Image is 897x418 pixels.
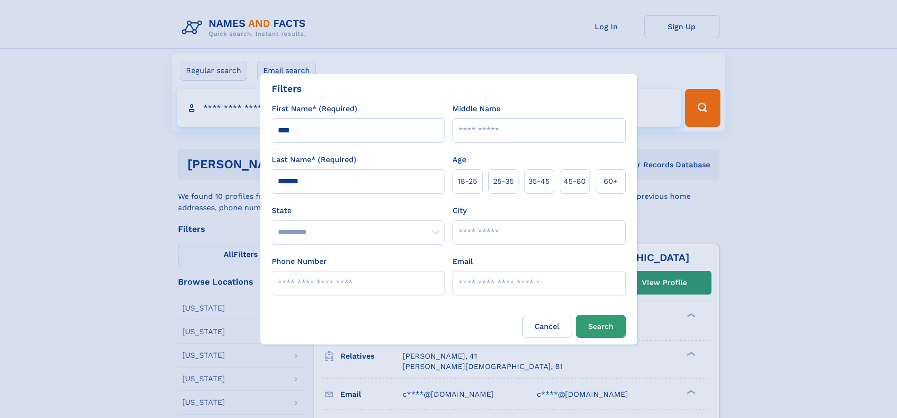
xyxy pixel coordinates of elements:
[604,176,618,187] span: 60+
[453,154,466,165] label: Age
[272,205,445,216] label: State
[493,176,514,187] span: 25‑35
[528,176,550,187] span: 35‑45
[564,176,586,187] span: 45‑60
[272,103,357,115] label: First Name* (Required)
[453,103,501,115] label: Middle Name
[272,256,327,267] label: Phone Number
[272,154,356,165] label: Last Name* (Required)
[522,315,572,338] label: Cancel
[453,256,473,267] label: Email
[458,176,477,187] span: 18‑25
[453,205,467,216] label: City
[272,82,302,96] div: Filters
[576,315,626,338] button: Search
